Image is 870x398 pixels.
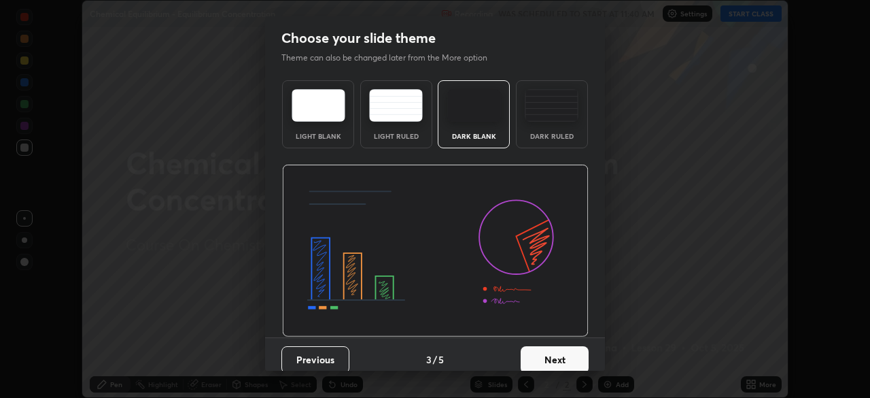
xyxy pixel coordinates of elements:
div: Dark Ruled [525,133,579,139]
button: Next [521,346,589,374]
h4: 5 [438,352,444,367]
img: darkRuledTheme.de295e13.svg [525,89,578,122]
h2: Choose your slide theme [281,29,436,47]
div: Dark Blank [447,133,501,139]
div: Light Ruled [369,133,423,139]
div: Light Blank [291,133,345,139]
img: lightTheme.e5ed3b09.svg [292,89,345,122]
img: darkTheme.f0cc69e5.svg [447,89,501,122]
h4: 3 [426,352,432,367]
button: Previous [281,346,349,374]
img: lightRuledTheme.5fabf969.svg [369,89,423,122]
p: Theme can also be changed later from the More option [281,52,502,64]
h4: / [433,352,437,367]
img: darkThemeBanner.d06ce4a2.svg [282,165,589,337]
